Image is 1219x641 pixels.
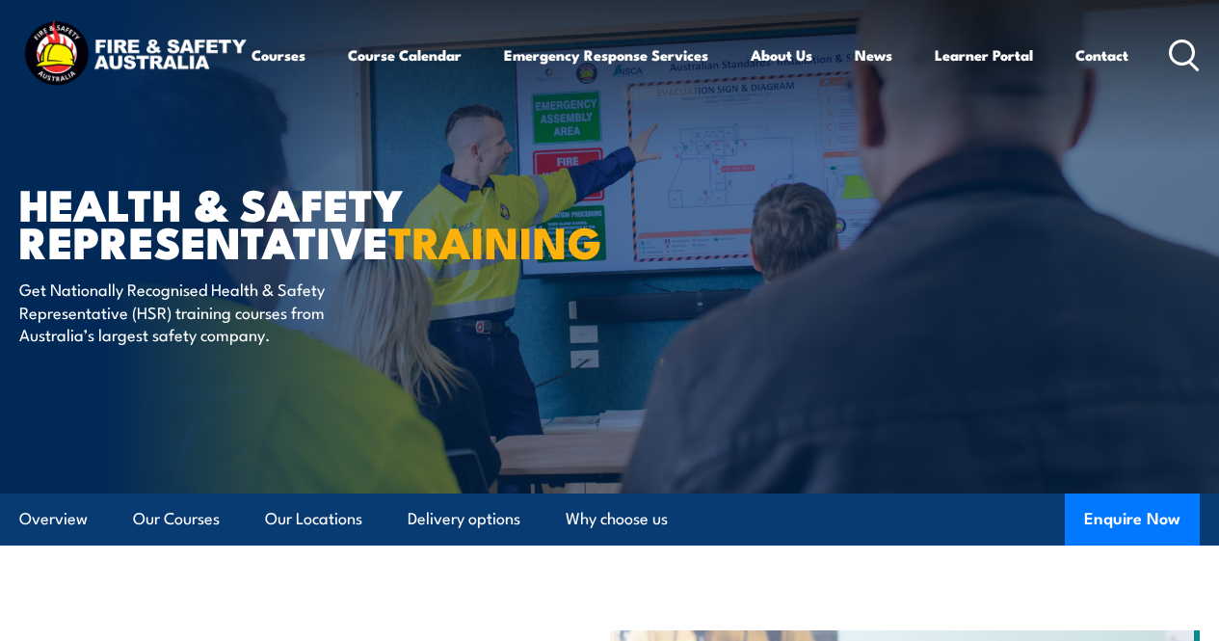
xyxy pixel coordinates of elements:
[19,184,495,259] h1: Health & Safety Representative
[935,32,1033,78] a: Learner Portal
[1065,494,1200,546] button: Enquire Now
[252,32,305,78] a: Courses
[504,32,708,78] a: Emergency Response Services
[408,494,520,545] a: Delivery options
[566,494,668,545] a: Why choose us
[19,494,88,545] a: Overview
[348,32,462,78] a: Course Calendar
[751,32,812,78] a: About Us
[1075,32,1128,78] a: Contact
[133,494,220,545] a: Our Courses
[855,32,892,78] a: News
[265,494,362,545] a: Our Locations
[388,207,602,274] strong: TRAINING
[19,278,371,345] p: Get Nationally Recognised Health & Safety Representative (HSR) training courses from Australia’s ...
